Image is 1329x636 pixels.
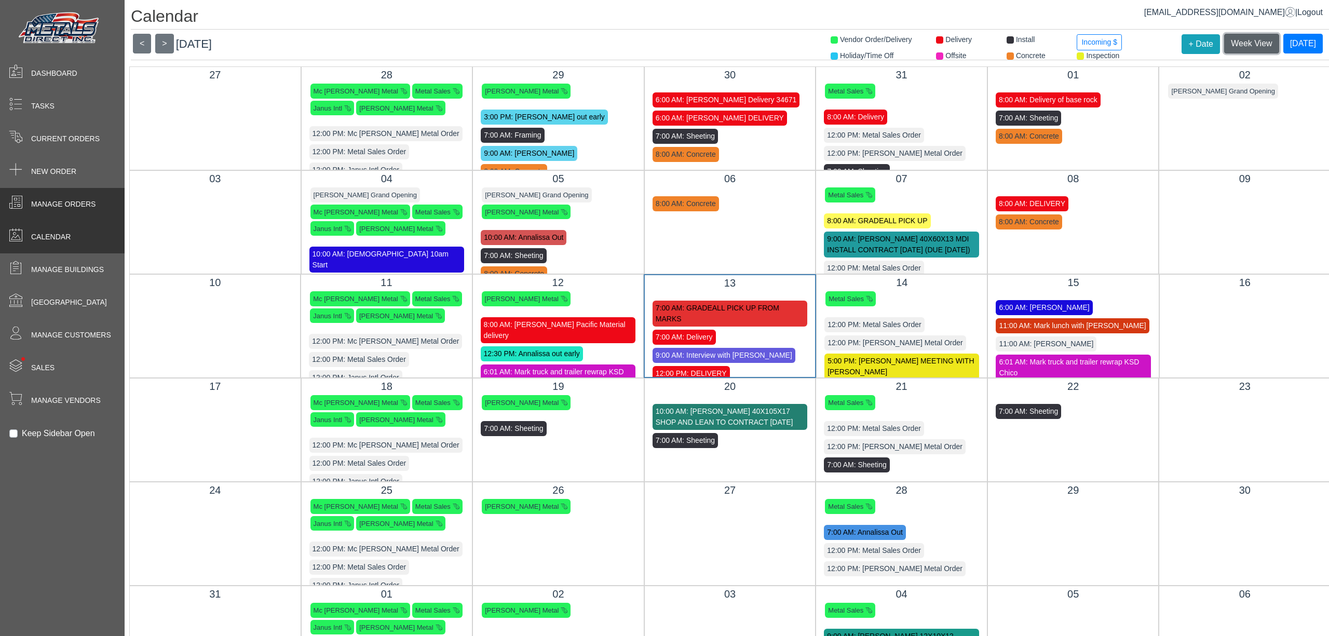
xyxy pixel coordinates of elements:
div: 12:00 PM: [PERSON_NAME] Metal Order [824,335,966,350]
div: 12:00 PM: [PERSON_NAME] Metal Order [824,146,966,161]
span: [PERSON_NAME] Metal [359,312,433,320]
div: 21 [824,378,979,394]
img: Metals Direct Inc Logo [16,9,104,48]
span: Janus Intl [314,104,343,112]
span: Manage Orders [31,199,96,210]
div: 29 [996,482,1151,498]
div: 12:00 PM: Mc [PERSON_NAME] Metal Order [309,126,463,141]
div: 12:30 PM: Annalissa out early [481,346,583,361]
div: 10 [138,275,292,290]
span: [PERSON_NAME] Metal [359,624,433,631]
span: Mc [PERSON_NAME] Metal [314,87,398,95]
span: Metal Sales [828,503,863,510]
span: Dashboard [31,68,77,79]
div: 5:00 PM: [PERSON_NAME] MEETING WITH [PERSON_NAME] [824,354,979,380]
span: Metal Sales [828,399,863,407]
span: Week View [1231,39,1272,48]
div: 8:00 AM: Concrete [996,129,1062,144]
div: 12:00 PM: Mc [PERSON_NAME] Metal Order [309,334,462,349]
div: 27 [138,67,293,83]
span: [PERSON_NAME] Metal [485,503,559,510]
div: 7:00 AM: Sheeting [824,164,889,179]
div: 12:00 PM: Metal Sales Order [824,543,924,558]
div: 8:00 AM: Concrete [481,164,547,179]
span: Janus Intl [314,416,343,424]
div: 7:00 AM: Sheeting [653,433,718,448]
div: 15 [996,275,1150,290]
div: 30 [1167,482,1322,498]
div: 8:00 AM: [PERSON_NAME] Pacific Material delivery [481,317,635,343]
span: [PERSON_NAME] Grand Opening [314,191,417,199]
div: 19 [481,378,636,394]
button: + Date [1182,34,1220,54]
div: 6:01 AM: Mark truck and trailer rewrap KSD Chico [481,364,635,390]
button: [DATE] [1283,34,1323,53]
label: Keep Sidebar Open [22,427,95,440]
span: Inspection [1086,51,1119,60]
div: 09 [1167,171,1322,186]
span: Delivery [945,35,972,44]
div: 8:00 AM: Concrete [653,196,719,211]
span: Mc [PERSON_NAME] Metal [314,399,398,407]
div: 23 [1167,378,1322,394]
div: 12:00 PM: Metal Sales Order [824,128,924,143]
div: 12:00 PM: Janus Intl Order [309,578,402,593]
span: Current Orders [31,133,100,144]
div: 12:00 PM: Metal Sales Order [309,560,410,575]
button: > [155,34,173,53]
div: 28 [309,67,465,83]
div: 29 [481,67,636,83]
div: 12 [481,275,635,290]
div: 7:00 AM: GRADEALL PICK UP FROM MARKS [653,301,807,327]
span: Concrete [1016,51,1046,60]
span: Metal Sales [415,87,451,95]
div: 12:00 PM: Metal Sales Order [824,421,924,436]
div: 8:00 AM: Concrete [481,266,547,281]
span: Janus Intl [314,624,343,631]
button: Week View [1224,34,1279,53]
div: 18 [309,378,465,394]
div: 8:00 AM: GRADEALL PICK UP [824,213,930,228]
span: [PERSON_NAME] Grand Opening [485,191,588,199]
div: 12:00 PM: Metal Sales Order [824,261,924,276]
div: 12:00 PM: Metal Sales Order [309,352,409,367]
div: 10:00 AM: Annalissa Out [481,230,566,245]
div: 04 [309,171,465,186]
span: [PERSON_NAME] Metal [359,416,433,424]
span: Vendor Order/Delivery [840,35,912,44]
div: 12:00 PM: [PERSON_NAME] Metal Order [824,561,966,576]
div: 8:00 AM: Delivery of base rock [996,92,1101,107]
div: 8:00 AM: Concrete [653,147,719,162]
span: Manage Buildings [31,264,104,275]
a: [EMAIL_ADDRESS][DOMAIN_NAME] [1144,8,1295,17]
span: [GEOGRAPHIC_DATA] [31,297,107,308]
div: 05 [996,586,1151,602]
div: 9:00 AM: [PERSON_NAME] [481,146,577,161]
span: Manage Vendors [31,395,101,406]
span: Metal Sales [415,295,451,303]
div: 17 [138,378,293,394]
div: 04 [824,586,979,602]
div: 06 [653,171,808,186]
div: 31 [824,67,979,83]
span: [PERSON_NAME] Metal [485,208,559,216]
div: 7:00 AM: Sheeting [653,129,718,144]
div: 6:00 AM: [PERSON_NAME] [996,300,1092,315]
span: • [10,342,36,376]
div: 12:00 PM: Janus Intl Order [309,163,402,178]
div: 01 [996,67,1151,83]
div: 9:00 AM: [PERSON_NAME] 40X60X13 MDI INSTALL CONTRACT [DATE] (DUE [DATE]) [824,232,979,258]
span: Janus Intl [314,225,343,233]
div: 8:00 AM: Concrete [996,214,1062,229]
div: 7:00 AM: Annalissa Out [824,525,906,540]
span: Install [1016,35,1035,44]
span: Calendar [31,232,71,242]
span: Mc [PERSON_NAME] Metal [314,208,398,216]
span: Tasks [31,101,55,112]
div: 11:00 AM: [PERSON_NAME] [996,336,1096,351]
div: 12:00 PM: Mc [PERSON_NAME] Metal Order [309,542,463,557]
span: Janus Intl [313,312,342,320]
div: 12:00 PM: Metal Sales Order [309,144,410,159]
div: 05 [481,171,636,186]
